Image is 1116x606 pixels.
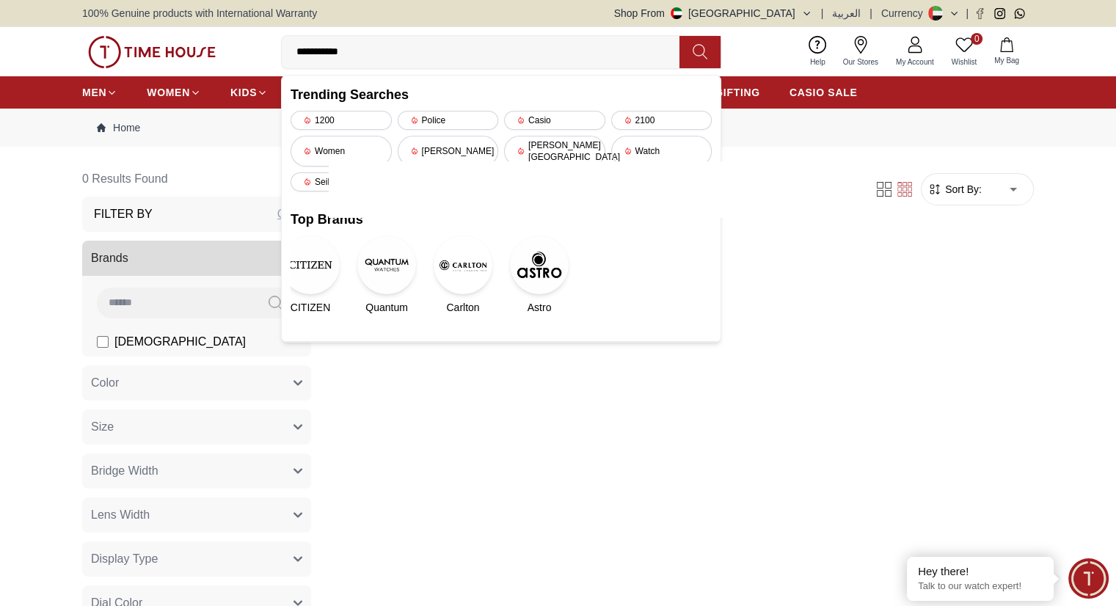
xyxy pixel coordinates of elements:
[671,7,682,19] img: United Arab Emirates
[82,541,311,577] button: Display Type
[147,85,190,100] span: WOMEN
[789,79,858,106] a: CASIO SALE
[869,6,872,21] span: |
[971,33,982,45] span: 0
[834,33,887,70] a: Our Stores
[985,34,1028,69] button: My Bag
[528,300,552,315] span: Astro
[97,336,109,348] input: [DEMOGRAPHIC_DATA]
[946,56,982,67] span: Wishlist
[91,249,128,267] span: Brands
[821,6,824,21] span: |
[94,205,153,223] h3: Filter By
[147,79,201,106] a: WOMEN
[446,300,479,315] span: Carlton
[611,136,712,167] div: Watch
[715,79,760,106] a: GIFTING
[365,300,408,315] span: Quantum
[398,111,499,130] div: Police
[291,300,330,315] span: CITIZEN
[1068,558,1109,599] div: Chat Widget
[91,374,119,392] span: Color
[988,55,1025,66] span: My Bag
[801,33,834,70] a: Help
[614,6,812,21] button: Shop From[GEOGRAPHIC_DATA]
[82,497,311,533] button: Lens Width
[291,236,330,315] a: CITIZENCITIZEN
[918,564,1043,579] div: Hey there!
[91,506,150,524] span: Lens Width
[966,6,969,21] span: |
[281,236,340,294] img: CITIZEN
[291,84,712,105] h2: Trending Searches
[504,111,605,130] div: Casio
[942,182,982,197] span: Sort By:
[927,182,982,197] button: Sort By:
[974,8,985,19] a: Facebook
[367,236,406,315] a: QuantumQuantum
[994,8,1005,19] a: Instagram
[82,453,311,489] button: Bridge Width
[230,79,268,106] a: KIDS
[881,6,929,21] div: Currency
[837,56,884,67] span: Our Stores
[291,209,712,230] h2: Top Brands
[91,462,158,480] span: Bridge Width
[97,120,140,135] a: Home
[82,109,1034,147] nav: Breadcrumb
[832,6,861,21] button: العربية
[291,136,392,167] div: Women
[357,236,416,294] img: Quantum
[1014,8,1025,19] a: Whatsapp
[510,236,569,294] img: Astro
[519,236,559,315] a: AstroAstro
[82,161,317,197] h6: 0 Results Found
[504,136,605,167] div: [PERSON_NAME][GEOGRAPHIC_DATA]
[82,85,106,100] span: MEN
[443,236,483,315] a: CarltonCarlton
[277,205,305,223] div: Clear
[291,172,392,191] div: Seiko
[611,111,712,130] div: 2100
[918,580,1043,593] p: Talk to our watch expert!
[890,56,940,67] span: My Account
[804,56,831,67] span: Help
[943,33,985,70] a: 0Wishlist
[715,85,760,100] span: GIFTING
[230,85,257,100] span: KIDS
[398,136,499,167] div: [PERSON_NAME]
[91,550,158,568] span: Display Type
[82,79,117,106] a: MEN
[82,365,311,401] button: Color
[114,333,246,351] span: [DEMOGRAPHIC_DATA]
[291,111,392,130] div: 1200
[82,409,311,445] button: Size
[91,418,114,436] span: Size
[789,85,858,100] span: CASIO SALE
[82,6,317,21] span: 100% Genuine products with International Warranty
[82,241,311,276] button: Brands
[434,236,492,294] img: Carlton
[88,36,216,68] img: ...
